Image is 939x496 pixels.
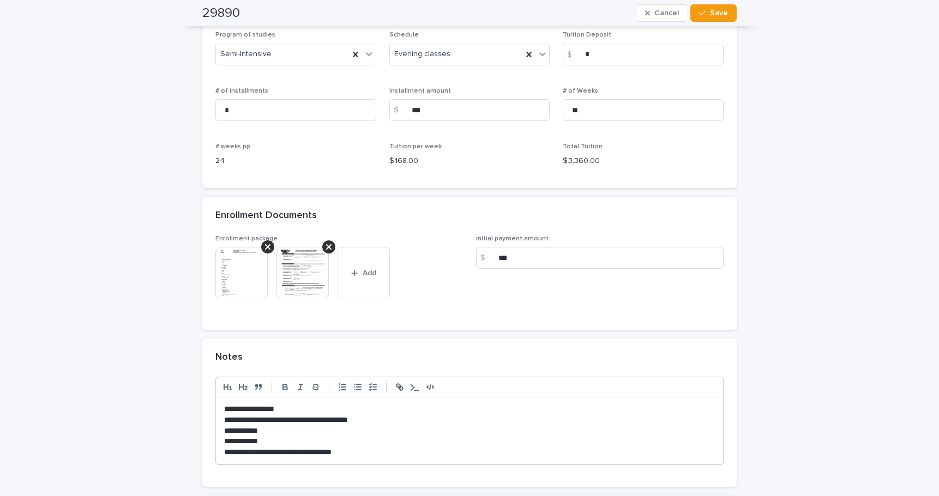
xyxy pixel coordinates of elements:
[215,88,268,94] span: # of installments
[202,5,240,21] h2: 29890
[220,49,272,60] span: Semi-Intensive
[338,247,390,299] button: Add
[563,143,603,150] span: Total Tuition
[215,32,275,38] span: Program of studies
[363,269,376,277] span: Add
[636,4,688,22] button: Cancel
[690,4,737,22] button: Save
[710,9,728,17] span: Save
[215,352,243,364] h2: Notes
[389,32,419,38] span: Schedule
[563,155,724,167] p: $ 3,360.00
[563,88,598,94] span: # of Weeks
[389,143,442,150] span: Tuition per week
[215,155,376,167] p: 24
[476,235,549,242] span: initial payment amount
[394,49,450,60] span: Evening classes
[215,210,317,222] h2: Enrollment Documents
[389,99,411,121] div: $
[215,143,250,150] span: # weeks pp
[563,44,585,65] div: $
[389,155,550,167] p: $ 168.00
[215,235,278,242] span: Enrollment package
[389,88,451,94] span: Installment amount
[654,9,679,17] span: Cancel
[563,32,611,38] span: Tuition Deposit
[476,247,498,269] div: $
